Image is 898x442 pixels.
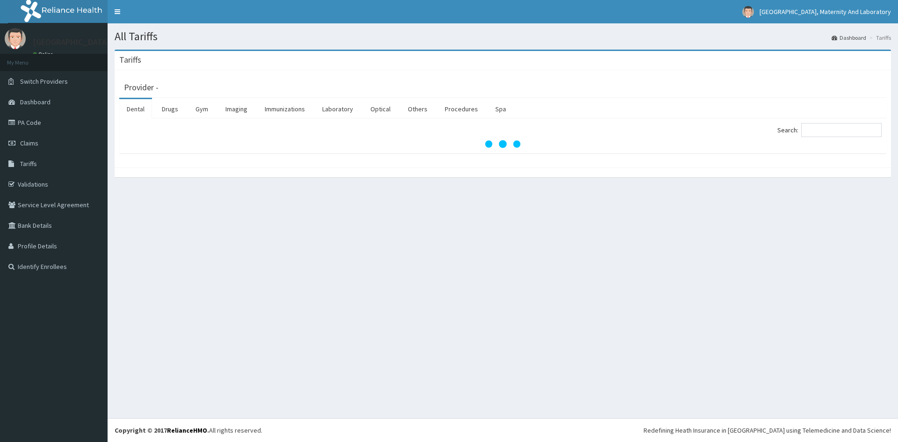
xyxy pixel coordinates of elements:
[115,30,891,43] h1: All Tariffs
[315,99,361,119] a: Laboratory
[119,99,152,119] a: Dental
[20,159,37,168] span: Tariffs
[400,99,435,119] a: Others
[5,28,26,49] img: User Image
[777,123,882,137] label: Search:
[644,426,891,435] div: Redefining Heath Insurance in [GEOGRAPHIC_DATA] using Telemedicine and Data Science!
[188,99,216,119] a: Gym
[363,99,398,119] a: Optical
[257,99,312,119] a: Immunizations
[115,426,209,435] strong: Copyright © 2017 .
[742,6,754,18] img: User Image
[218,99,255,119] a: Imaging
[20,98,51,106] span: Dashboard
[760,7,891,16] span: [GEOGRAPHIC_DATA], Maternity And Laboratory
[484,125,521,163] svg: audio-loading
[119,56,141,64] h3: Tariffs
[832,34,866,42] a: Dashboard
[20,139,38,147] span: Claims
[108,418,898,442] footer: All rights reserved.
[167,426,207,435] a: RelianceHMO
[437,99,485,119] a: Procedures
[154,99,186,119] a: Drugs
[801,123,882,137] input: Search:
[867,34,891,42] li: Tariffs
[20,77,68,86] span: Switch Providers
[33,38,208,46] p: [GEOGRAPHIC_DATA], Maternity And Laboratory
[488,99,514,119] a: Spa
[124,83,159,92] h3: Provider -
[33,51,55,58] a: Online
